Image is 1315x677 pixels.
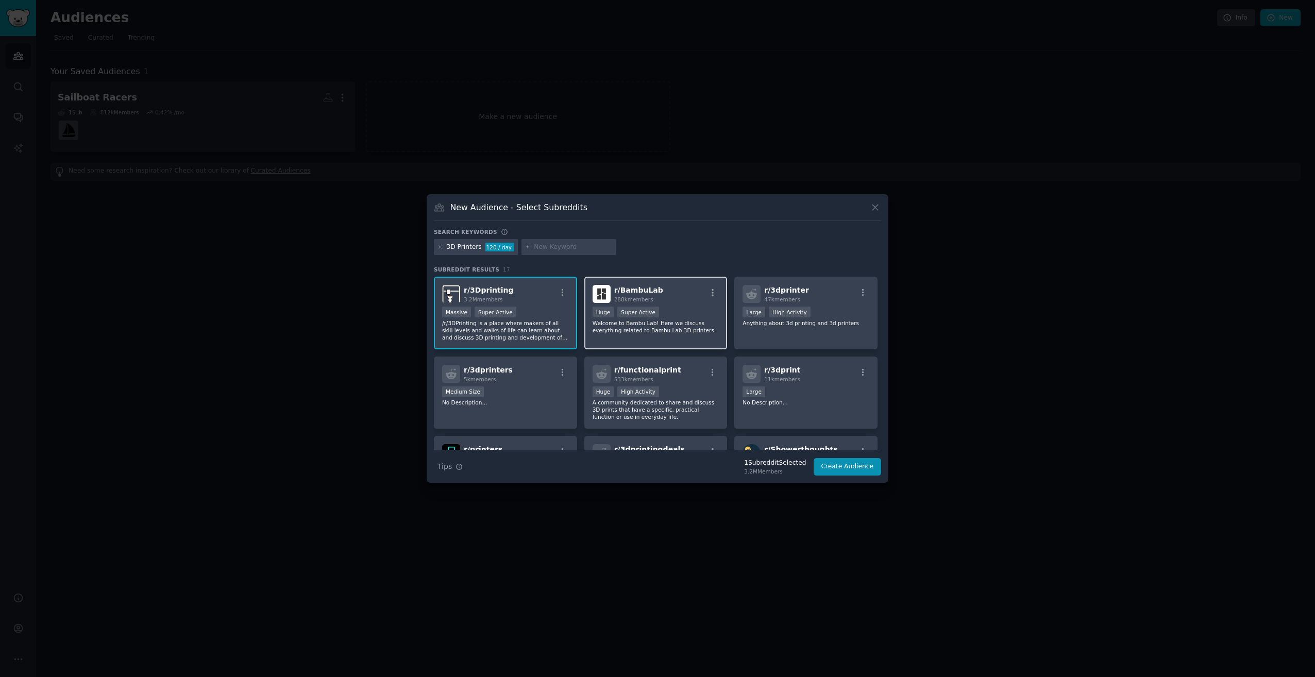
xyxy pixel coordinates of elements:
div: Large [743,386,765,397]
span: 47k members [764,296,800,302]
h3: Search keywords [434,228,497,235]
p: No Description... [743,399,869,406]
span: r/ Showerthoughts [764,445,837,453]
span: 533k members [614,376,653,382]
div: Super Active [475,307,516,317]
div: Super Active [617,307,659,317]
span: 3.2M members [464,296,503,302]
img: BambuLab [593,285,611,303]
button: Create Audience [814,458,882,476]
div: 1 Subreddit Selected [744,459,806,468]
span: 288k members [614,296,653,302]
img: 3Dprinting [442,285,460,303]
div: High Activity [617,386,659,397]
p: A community dedicated to share and discuss 3D prints that have a specific, practical function or ... [593,399,719,420]
div: 3.2M Members [744,468,806,475]
img: printers [442,444,460,462]
div: 120 / day [485,243,514,252]
span: r/ printers [464,445,502,453]
p: Welcome to Bambu Lab! Here we discuss everything related to Bambu Lab 3D printers. [593,319,719,334]
p: /r/3DPrinting is a place where makers of all skill levels and walks of life can learn about and d... [442,319,569,341]
span: r/ BambuLab [614,286,663,294]
div: High Activity [769,307,811,317]
span: r/ 3dprinters [464,366,513,374]
input: New Keyword [534,243,612,252]
div: Large [743,307,765,317]
span: r/ 3dprint [764,366,800,374]
span: r/ 3dprintingdeals [614,445,685,453]
div: Massive [442,307,471,317]
button: Tips [434,458,466,476]
span: 17 [503,266,510,273]
img: Showerthoughts [743,444,761,462]
div: Huge [593,307,614,317]
span: Subreddit Results [434,266,499,273]
span: r/ 3Dprinting [464,286,514,294]
p: Anything about 3d printing and 3d printers [743,319,869,327]
span: 5k members [464,376,496,382]
span: 11k members [764,376,800,382]
p: No Description... [442,399,569,406]
span: r/ 3dprinter [764,286,809,294]
div: Medium Size [442,386,484,397]
span: Tips [437,461,452,472]
div: 3D Printers [447,243,482,252]
span: r/ functionalprint [614,366,681,374]
div: Huge [593,386,614,397]
h3: New Audience - Select Subreddits [450,202,587,213]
